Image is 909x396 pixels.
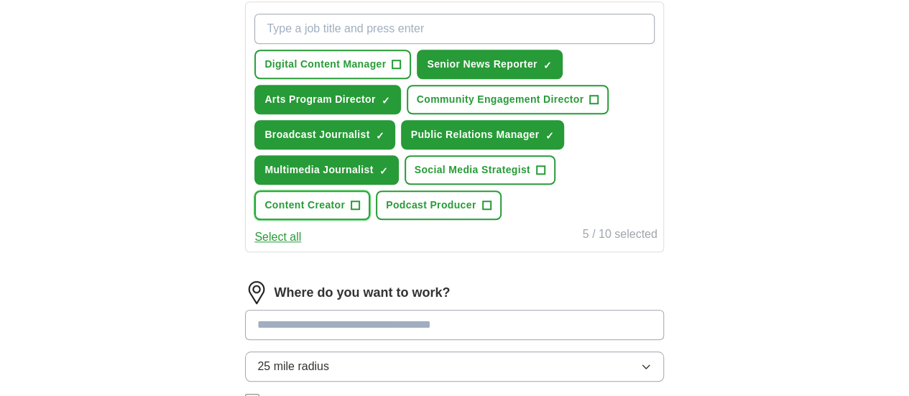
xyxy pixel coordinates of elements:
span: Digital Content Manager [264,57,386,72]
button: Public Relations Manager✓ [401,120,565,149]
label: Where do you want to work? [274,283,450,303]
span: Podcast Producer [386,198,476,213]
img: location.png [245,281,268,304]
span: 25 mile radius [257,358,329,375]
button: Community Engagement Director [407,85,609,114]
div: 5 / 10 selected [583,226,657,246]
button: Multimedia Journalist✓ [254,155,398,185]
button: Broadcast Journalist✓ [254,120,394,149]
button: Podcast Producer [376,190,501,220]
button: Select all [254,229,301,246]
span: Content Creator [264,198,345,213]
span: Multimedia Journalist [264,162,373,178]
button: Digital Content Manager [254,50,411,79]
span: Public Relations Manager [411,127,540,142]
span: ✓ [379,165,388,177]
button: Arts Program Director✓ [254,85,400,114]
span: Senior News Reporter [427,57,537,72]
span: ✓ [543,60,552,71]
button: Social Media Strategist [405,155,555,185]
span: Social Media Strategist [415,162,530,178]
span: Community Engagement Director [417,92,584,107]
span: Broadcast Journalist [264,127,369,142]
span: ✓ [545,130,553,142]
span: ✓ [376,130,384,142]
span: Arts Program Director [264,92,375,107]
input: Type a job title and press enter [254,14,654,44]
span: ✓ [382,95,390,106]
button: Content Creator [254,190,370,220]
button: Senior News Reporter✓ [417,50,562,79]
button: 25 mile radius [245,351,663,382]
